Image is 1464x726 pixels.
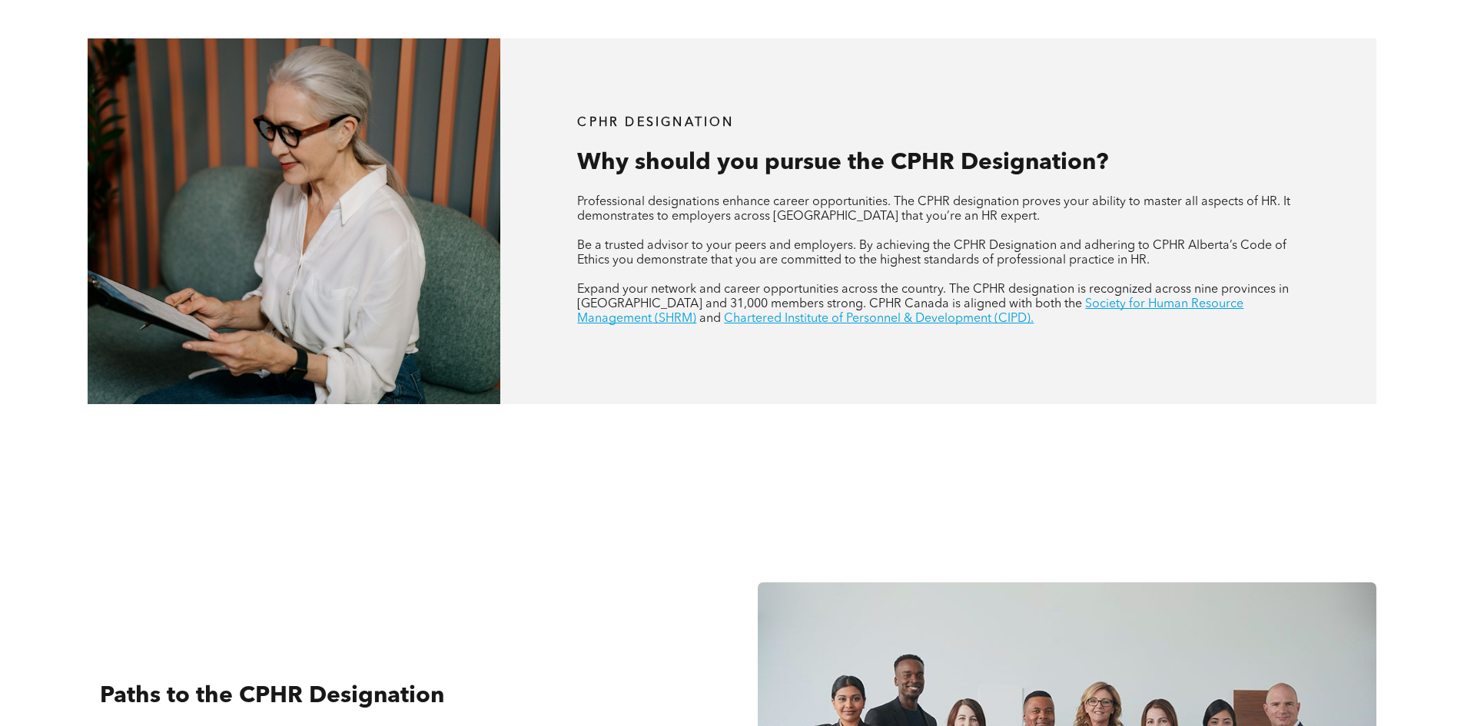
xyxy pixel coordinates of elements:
span: Professional designations enhance career opportunities. The CPHR designation proves your ability ... [577,196,1290,223]
span: Expand your network and career opportunities across the country. The CPHR designation is recogniz... [577,283,1289,310]
span: Be a trusted advisor to your peers and employers. By achieving the CPHR Designation and adhering ... [577,240,1286,267]
span: Paths to the CPHR Designation [100,685,444,708]
span: Why should you pursue the CPHR Designation? [577,151,1108,174]
span: and [699,313,721,325]
span: CPHR DESIGNATION [577,117,734,129]
a: Chartered Institute of Personnel & Development (CIPD). [724,313,1034,325]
